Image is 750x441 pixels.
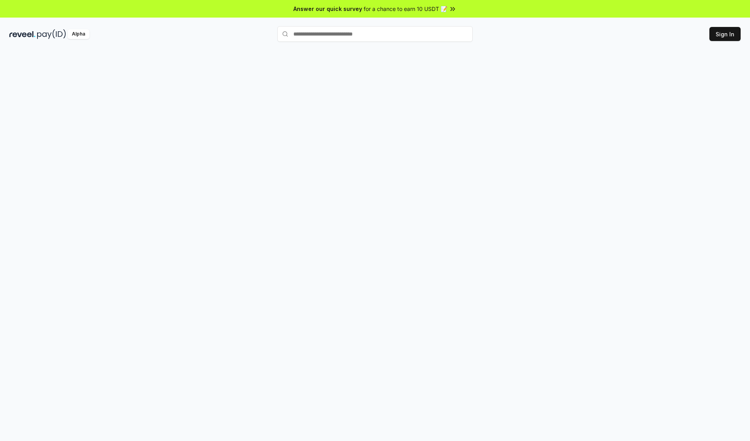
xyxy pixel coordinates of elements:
span: for a chance to earn 10 USDT 📝 [364,5,447,13]
span: Answer our quick survey [293,5,362,13]
button: Sign In [709,27,741,41]
img: reveel_dark [9,29,36,39]
div: Alpha [68,29,89,39]
img: pay_id [37,29,66,39]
